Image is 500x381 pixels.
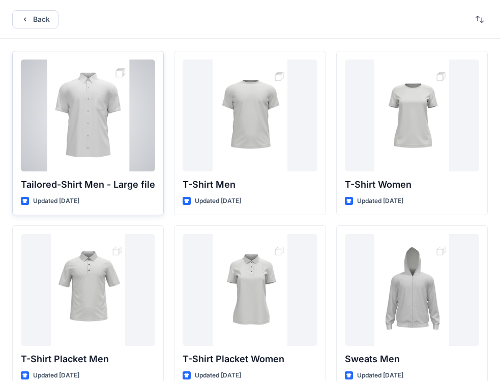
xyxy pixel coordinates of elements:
a: T-Shirt Placket Women [183,234,317,346]
a: T-Shirt Men [183,60,317,171]
p: Updated [DATE] [33,370,79,381]
p: Tailored-Shirt Men - Large file [21,178,155,192]
a: Tailored-Shirt Men - Large file [21,60,155,171]
a: Sweats Men [345,234,479,346]
a: T-Shirt Women [345,60,479,171]
p: Updated [DATE] [195,370,241,381]
p: Updated [DATE] [357,370,403,381]
p: Updated [DATE] [33,196,79,207]
p: T-Shirt Placket Men [21,352,155,366]
p: T-Shirt Women [345,178,479,192]
p: Sweats Men [345,352,479,366]
button: Back [12,10,58,28]
p: T-Shirt Placket Women [183,352,317,366]
p: Updated [DATE] [357,196,403,207]
p: T-Shirt Men [183,178,317,192]
p: Updated [DATE] [195,196,241,207]
a: T-Shirt Placket Men [21,234,155,346]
